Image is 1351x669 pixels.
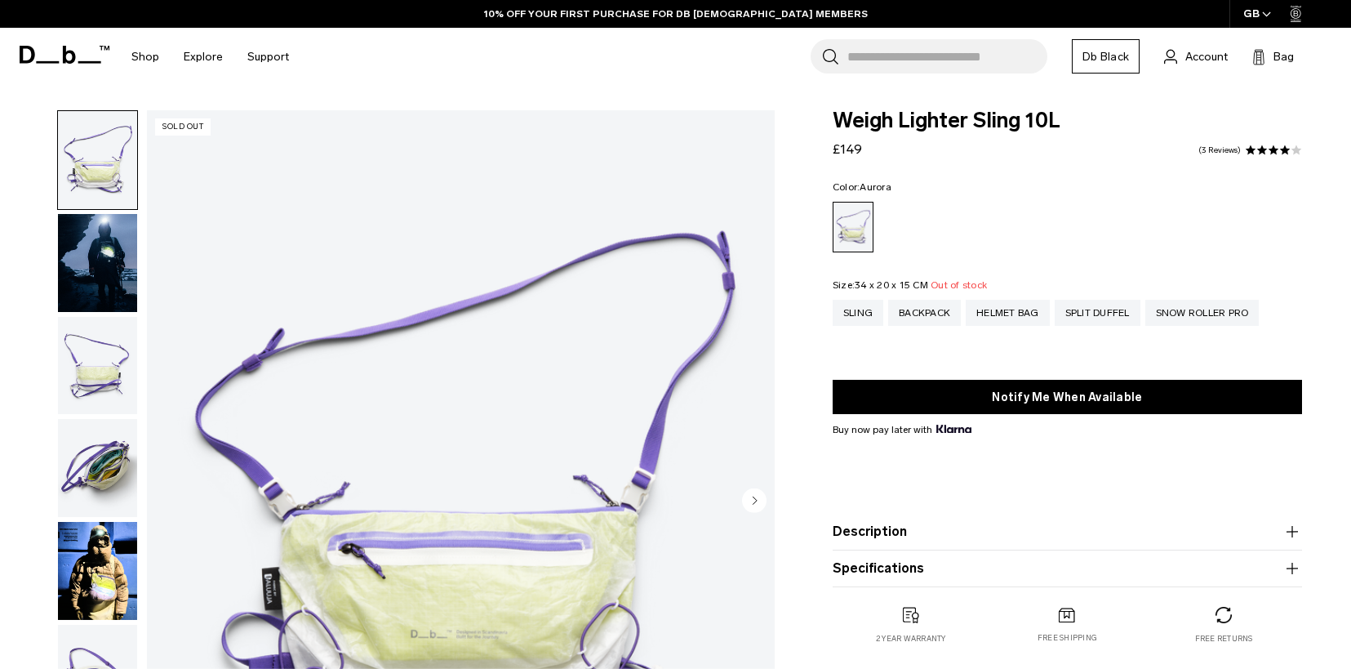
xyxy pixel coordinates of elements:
[833,110,1302,132] span: Weigh Lighter Sling 10L
[1145,300,1260,326] a: Snow Roller Pro
[833,422,971,437] span: Buy now pay later with
[1072,39,1140,74] a: Db Black
[484,7,868,21] a: 10% OFF YOUR FIRST PURCHASE FOR DB [DEMOGRAPHIC_DATA] MEMBERS
[58,522,137,620] img: Weigh Lighter Sling 10L Aurora
[855,279,928,291] span: 34 x 20 x 15 CM
[58,111,137,209] img: Weigh_Lighter_Sling_10L_1.png
[833,559,1302,578] button: Specifications
[833,202,873,252] a: Aurora
[57,418,138,518] button: Weigh_Lighter_Sling_10L_3.png
[860,181,891,193] span: Aurora
[57,213,138,313] button: Weigh_Lighter_Sling_10L_Lifestyle.png
[58,419,137,517] img: Weigh_Lighter_Sling_10L_3.png
[155,118,211,136] p: Sold Out
[931,279,987,291] span: Out of stock
[58,214,137,312] img: Weigh_Lighter_Sling_10L_Lifestyle.png
[876,633,946,644] p: 2 year warranty
[936,425,971,433] img: {"height" => 20, "alt" => "Klarna"}
[833,380,1302,414] button: Notify Me When Available
[1055,300,1140,326] a: Split Duffel
[131,28,159,86] a: Shop
[184,28,223,86] a: Explore
[1195,633,1253,644] p: Free returns
[1185,48,1228,65] span: Account
[1164,47,1228,66] a: Account
[1198,146,1241,154] a: 3 reviews
[119,28,301,86] nav: Main Navigation
[1252,47,1294,66] button: Bag
[833,182,891,192] legend: Color:
[247,28,289,86] a: Support
[57,521,138,621] button: Weigh Lighter Sling 10L Aurora
[57,110,138,210] button: Weigh_Lighter_Sling_10L_1.png
[1038,632,1097,644] p: Free shipping
[742,488,767,516] button: Next slide
[1273,48,1294,65] span: Bag
[57,316,138,416] button: Weigh_Lighter_Sling_10L_2.png
[888,300,961,326] a: Backpack
[833,522,1302,542] button: Description
[966,300,1050,326] a: Helmet Bag
[833,300,883,326] a: Sling
[58,317,137,415] img: Weigh_Lighter_Sling_10L_2.png
[833,280,987,290] legend: Size:
[833,141,862,157] span: £149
